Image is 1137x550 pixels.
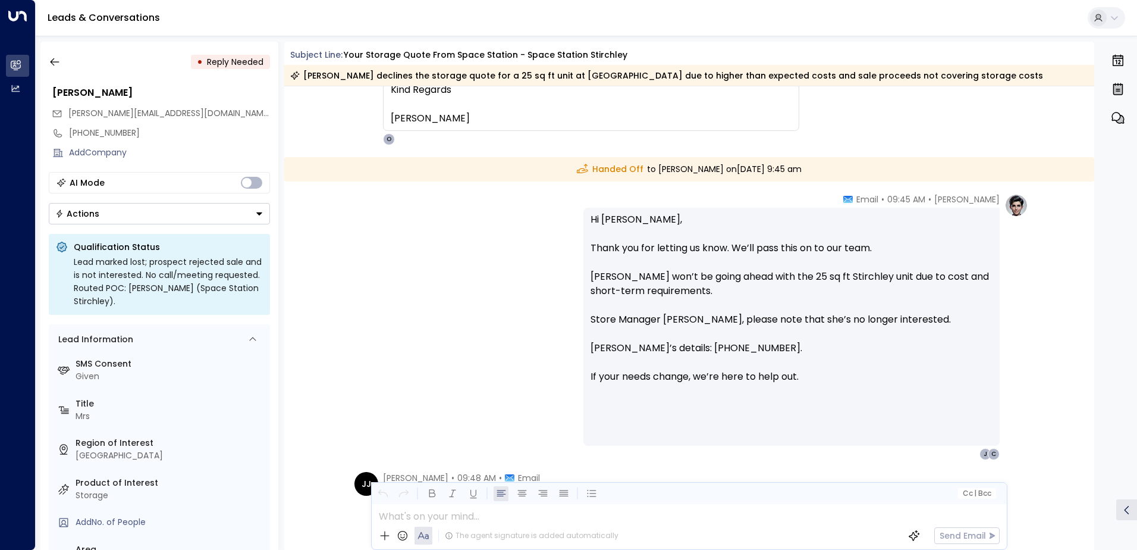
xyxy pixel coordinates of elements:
div: J [979,448,991,460]
div: [PHONE_NUMBER] [69,127,270,139]
span: • [881,193,884,205]
div: to [PERSON_NAME] on [DATE] 9:45 am [284,157,1095,182]
div: [PERSON_NAME] [391,111,791,126]
div: C [988,448,1000,460]
div: [GEOGRAPHIC_DATA] [76,449,265,462]
label: SMS Consent [76,358,265,370]
button: Redo [396,486,411,501]
div: • [197,51,203,73]
span: • [499,472,502,484]
div: O [383,133,395,145]
p: Hi [PERSON_NAME], Thank you for letting us know. We’ll pass this on to our team. [PERSON_NAME] wo... [591,212,992,398]
button: Actions [49,203,270,224]
span: Email [856,193,878,205]
div: Given [76,370,265,383]
div: Actions [55,208,99,219]
span: Subject Line: [290,49,343,61]
div: Lead Information [54,333,133,346]
div: Storage [76,489,265,502]
div: Mrs [76,410,265,423]
div: AddCompany [69,146,270,159]
div: Button group with a nested menu [49,203,270,224]
span: • [451,472,454,484]
div: The agent signature is added automatically [445,530,618,541]
span: 09:48 AM [457,472,496,484]
span: • [928,193,931,205]
div: AI Mode [70,177,105,189]
button: Undo [375,486,390,501]
span: Handed Off [577,163,643,176]
label: Region of Interest [76,437,265,449]
p: Qualification Status [74,241,263,253]
span: [PERSON_NAME] [934,193,1000,205]
a: Leads & Conversations [48,11,160,24]
div: AddNo. of People [76,516,265,529]
span: Cc Bcc [962,489,991,498]
span: 09:45 AM [887,193,925,205]
span: [PERSON_NAME] [383,472,448,484]
label: Product of Interest [76,477,265,489]
img: profile-logo.png [1004,193,1028,217]
button: Cc|Bcc [957,488,995,499]
div: Your storage quote from Space Station - Space Station Stirchley [344,49,627,61]
div: JJ [354,472,378,496]
div: Kind Regards [391,83,791,97]
div: Lead marked lost; prospect rejected sale and is not interested. No call/meeting requested. Routed... [74,255,263,308]
span: julie_jowett@hotmail.com [68,107,270,120]
span: Reply Needed [207,56,263,68]
label: Title [76,398,265,410]
span: Email [518,472,540,484]
div: [PERSON_NAME] declines the storage quote for a 25 sq ft unit at [GEOGRAPHIC_DATA] due to higher t... [290,70,1043,82]
span: | [974,489,976,498]
div: [PERSON_NAME] [52,86,270,100]
span: [PERSON_NAME][EMAIL_ADDRESS][DOMAIN_NAME] [68,107,271,119]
